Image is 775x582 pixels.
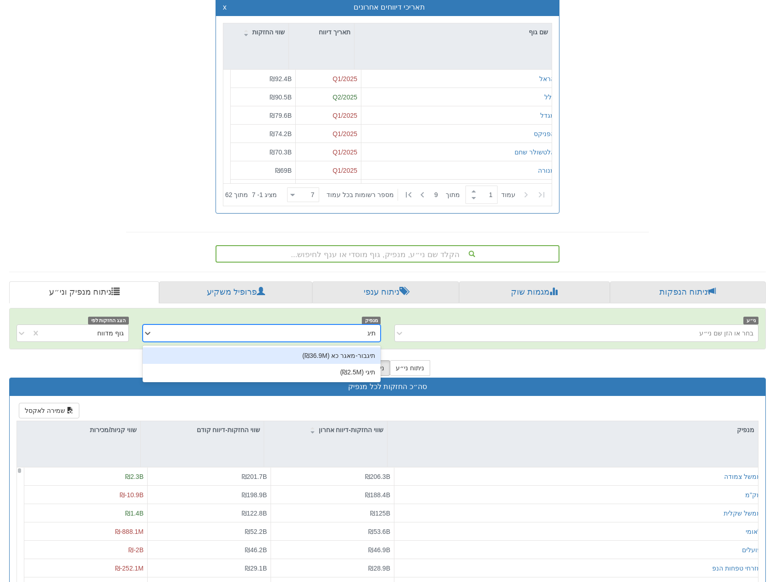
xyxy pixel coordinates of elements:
div: שווי החזקות [223,23,288,41]
button: ממשל שקלית [724,508,761,517]
span: ₪-10.9B [120,491,144,498]
span: ₪46.9B [368,546,390,553]
button: מזרחי טפחות הנפ [712,563,761,572]
div: ‏מציג 1 - 7 ‏ מתוך 62 [225,185,277,205]
div: תאריך דיווח [289,23,354,41]
div: Q1/2025 [299,166,357,175]
span: הצג החזקות לפי [88,317,128,324]
span: ₪-252.1M [115,564,144,571]
button: שמירה לאקסל [19,403,79,418]
div: גוף מדווח [97,329,124,338]
div: הקלד שם ני״ע, מנפיק, גוף מוסדי או ענף לחיפוש... [216,246,559,262]
div: Q1/2025 [299,129,357,138]
span: ₪53.6B [368,527,390,535]
span: ₪198.9B [242,491,267,498]
div: ₪70.3B [234,148,292,157]
span: ני״ע [743,317,758,324]
button: פועלים [742,545,761,554]
span: ₪1.4B [125,509,144,516]
div: Q1/2025 [299,74,357,83]
span: ‏עמוד [501,190,515,199]
div: שווי החזקות-דיווח אחרון [264,421,387,439]
div: תיגי (₪2.5M) [143,364,381,380]
div: שווי החזקות-דיווח קודם [141,421,264,439]
span: 9 [434,190,446,199]
div: ₪69B [234,166,292,175]
a: ניתוח מנפיק וני״ע [9,281,159,303]
span: ₪125B [370,509,390,516]
button: הפניקס [534,129,555,138]
button: הראל [539,74,555,83]
span: ₪52.2B [245,527,267,535]
button: x [223,3,227,11]
a: ניתוח ענפי [312,281,459,303]
div: מנפיק [387,421,758,439]
span: תאריכי דיווחים אחרונים [354,3,426,11]
span: ₪29.1B [245,564,267,571]
span: ₪2.3B [125,473,144,480]
span: ₪206.3B [365,473,390,480]
button: מגדל [540,111,555,120]
span: מנפיק [362,317,381,324]
button: אלטשולר שחם [515,148,555,157]
button: כלל [544,93,555,102]
div: Q1/2025 [299,111,357,120]
h3: סה״כ החזקות לכל מנפיק [17,383,758,391]
div: ₪74.2B [234,129,292,138]
button: ממשל צמודה [724,472,761,481]
span: ‏מספר רשומות בכל עמוד [327,190,394,199]
span: ₪28.9B [368,564,390,571]
div: שווי קניות/מכירות [17,421,140,439]
div: Q2/2025 [299,93,357,102]
span: ₪-888.1M [115,527,144,535]
div: Q1/2025 [299,148,357,157]
span: ₪122.8B [242,509,267,516]
div: תיגבור-מאגר כא (₪36.9M) [143,347,381,364]
div: ₪92.4B [234,74,292,83]
button: מק"מ [745,490,761,499]
div: ₪90.5B [234,93,292,102]
button: לאומי [746,527,761,536]
a: ניתוח הנפקות [610,281,766,303]
span: ₪188.4B [365,491,390,498]
div: שם גוף [354,23,552,41]
button: ניתוח ני״ע [390,360,430,376]
div: בחר או הזן שם ני״ע [699,329,753,338]
span: ₪46.2B [245,546,267,553]
span: ₪-2B [128,546,144,553]
a: מגמות שוק [459,281,609,303]
button: מנורה [538,166,555,175]
div: ‏ מתוך [283,185,550,205]
a: פרופיל משקיע [159,281,312,303]
div: ₪79.6B [234,111,292,120]
span: ₪201.7B [242,473,267,480]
